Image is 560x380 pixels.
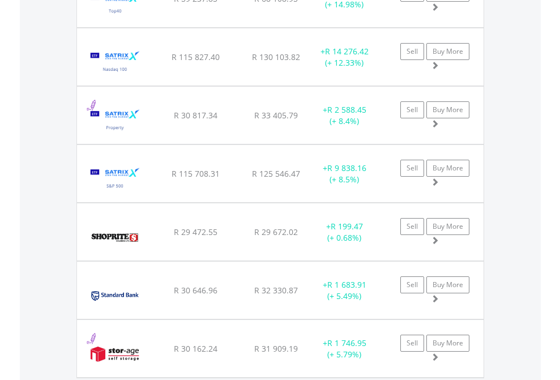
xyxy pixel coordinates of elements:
span: R 30 162.24 [174,343,217,354]
div: + (+ 5.79%) [309,338,380,360]
span: R 32 330.87 [254,285,298,296]
img: EQU.ZA.SBK.png [83,276,147,316]
a: Sell [400,276,424,293]
img: EQU.ZA.SHP.png [83,217,147,258]
div: + (+ 8.5%) [309,163,380,185]
img: EQU.ZA.SSS.png [83,334,147,374]
a: Sell [400,43,424,60]
a: Buy More [426,101,469,118]
a: Sell [400,101,424,118]
span: R 9 838.16 [327,163,366,173]
span: R 29 472.55 [174,227,217,237]
span: R 115 827.40 [172,52,220,62]
span: R 199.47 [331,221,363,232]
div: + (+ 12.33%) [309,46,380,69]
a: Sell [400,160,424,177]
div: + (+ 8.4%) [309,104,380,127]
span: R 30 817.34 [174,110,217,121]
span: R 125 546.47 [252,168,300,179]
div: + (+ 5.49%) [309,279,380,302]
span: R 31 909.19 [254,343,298,354]
a: Buy More [426,335,469,352]
span: R 1 746.95 [327,338,366,348]
a: Buy More [426,43,469,60]
span: R 29 672.02 [254,227,298,237]
a: Buy More [426,160,469,177]
span: R 115 708.31 [172,168,220,179]
span: R 14 276.42 [325,46,369,57]
div: + (+ 0.68%) [309,221,380,244]
img: EQU.ZA.STXNDQ.png [83,42,148,83]
a: Buy More [426,276,469,293]
span: R 33 405.79 [254,110,298,121]
a: Buy More [426,218,469,235]
span: R 30 646.96 [174,285,217,296]
a: Sell [400,218,424,235]
img: EQU.ZA.STXPRO.png [83,101,148,141]
span: R 1 683.91 [327,279,366,290]
span: R 2 588.45 [327,104,366,115]
span: R 130 103.82 [252,52,300,62]
img: EQU.ZA.STX500.png [83,159,148,199]
a: Sell [400,335,424,352]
